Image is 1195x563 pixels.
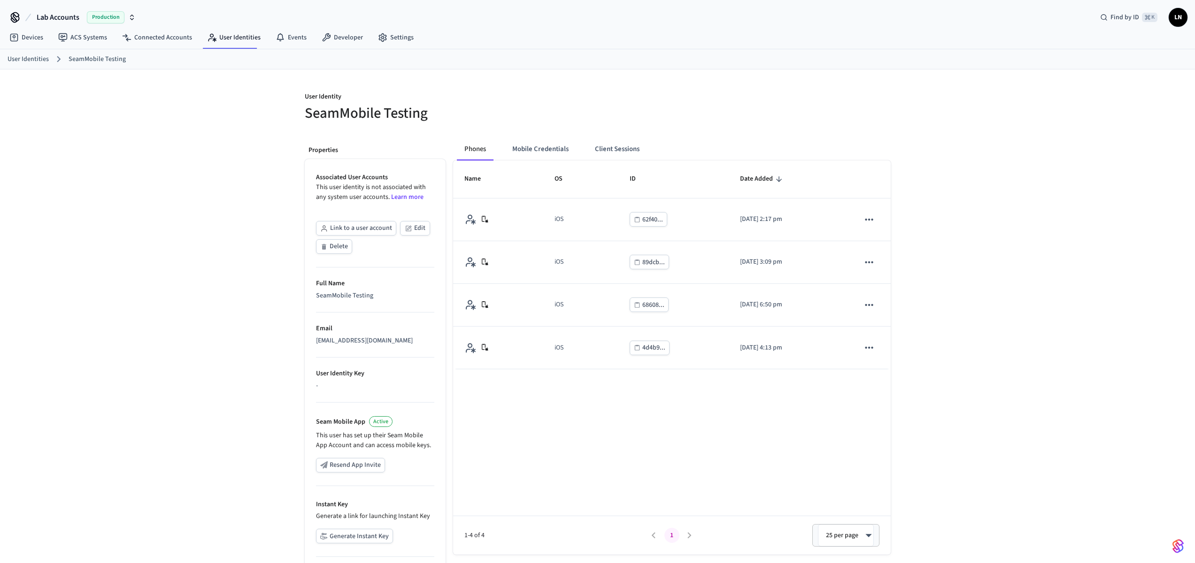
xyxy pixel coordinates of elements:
[630,341,670,355] button: 4d4b9...
[1093,9,1165,26] div: Find by ID⌘ K
[2,29,51,46] a: Devices
[1110,13,1139,22] span: Find by ID
[370,29,421,46] a: Settings
[200,29,268,46] a: User Identities
[115,29,200,46] a: Connected Accounts
[464,531,645,540] span: 1-4 of 4
[642,299,664,311] div: 68608...
[87,11,124,23] span: Production
[316,239,352,254] button: Delete
[1142,13,1157,22] span: ⌘ K
[305,104,592,123] h5: SeamMobile Testing
[740,300,837,310] p: [DATE] 6:50 pm
[37,12,79,23] span: Lab Accounts
[740,257,837,267] p: [DATE] 3:09 pm
[645,528,699,543] nav: pagination navigation
[316,221,396,236] button: Link to a user account
[316,500,434,510] p: Instant Key
[316,458,385,472] button: Resend App Invite
[400,221,430,236] button: Edit
[268,29,314,46] a: Events
[555,172,575,186] span: OS
[587,138,647,160] button: Client Sessions
[316,173,434,183] p: Associated User Accounts
[373,418,388,426] span: Active
[1170,9,1187,26] span: LN
[555,300,563,310] div: iOS
[8,54,49,64] a: User Identities
[642,214,663,226] div: 62f40...
[69,54,126,64] a: SeamMobile Testing
[740,343,837,353] p: [DATE] 4:13 pm
[453,160,891,369] table: sticky table
[316,431,434,450] p: This user has set up their Seam Mobile App Account and can access mobile keys.
[316,183,434,202] p: This user identity is not associated with any system user accounts.
[305,92,592,104] p: User Identity
[391,192,424,202] a: Learn more
[457,138,493,160] button: Phones
[664,528,679,543] button: page 1
[630,255,669,269] button: 89dcb...
[630,297,669,312] button: 68608...
[740,172,785,186] span: Date Added
[818,524,874,547] div: 25 per page
[308,145,442,155] p: Properties
[1169,8,1187,27] button: LN
[316,511,434,521] p: Generate a link for launching Instant Key
[314,29,370,46] a: Developer
[555,343,563,353] div: iOS
[51,29,115,46] a: ACS Systems
[740,214,837,224] p: [DATE] 2:17 pm
[555,257,563,267] div: iOS
[630,172,648,186] span: ID
[555,214,563,224] div: iOS
[316,279,434,289] p: Full Name
[316,369,434,379] p: User Identity Key
[630,212,667,227] button: 62f40...
[316,336,434,346] div: [EMAIL_ADDRESS][DOMAIN_NAME]
[464,172,493,186] span: Name
[505,138,576,160] button: Mobile Credentials
[642,257,665,268] div: 89dcb...
[1172,539,1184,554] img: SeamLogoGradient.69752ec5.svg
[316,417,365,427] p: Seam Mobile App
[642,342,665,354] div: 4d4b9...
[316,381,434,391] div: -
[316,529,393,543] button: Generate Instant Key
[316,291,434,301] div: SeamMobile Testing
[316,324,434,334] p: Email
